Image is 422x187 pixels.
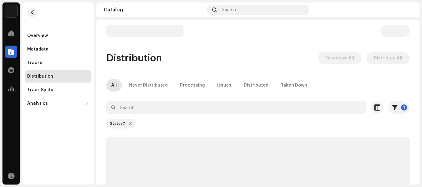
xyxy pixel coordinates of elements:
[222,7,236,12] span: Search
[111,79,117,91] div: All
[110,121,127,126] div: Status
[402,5,412,15] img: 80daa221-f2c0-4df1-a529-9d7e70fbf4ae
[217,79,231,91] div: Issues
[25,70,91,83] re-m-nav-item: Distribution
[27,60,42,65] div: Tracks
[123,122,127,125] span: (1)
[106,101,366,114] input: Search
[366,52,410,64] button: Distribute All
[325,52,354,64] span: Takedown All
[374,52,402,64] span: Distribute All
[388,101,410,114] button: 1
[27,101,48,106] div: Analytics
[244,79,268,91] div: Distributed
[25,43,91,55] re-m-nav-item: Metadata
[25,97,91,110] re-m-nav-dropdown: Analytics
[106,52,162,64] span: Distribution
[180,79,205,91] div: Processing
[27,33,48,38] div: Overview
[27,74,53,79] div: Distribution
[5,5,17,17] img: de0d2825-999c-4937-b35a-9adca56ee094
[25,57,91,69] re-m-nav-item: Tracks
[129,79,168,91] div: Never Distributed
[104,7,205,12] div: Catalog
[27,87,53,92] div: Track Splits
[401,104,407,111] p-badge: 1
[25,84,91,96] re-m-nav-item: Track Splits
[281,79,307,91] div: Taken Down
[27,47,49,52] div: Metadata
[318,52,361,64] button: Takedown All
[25,30,91,42] re-m-nav-item: Overview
